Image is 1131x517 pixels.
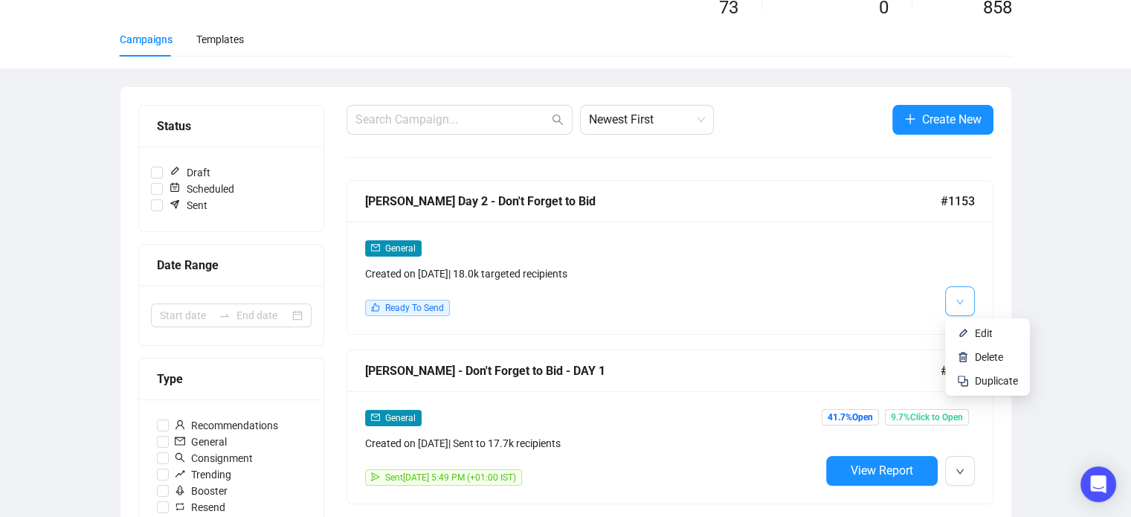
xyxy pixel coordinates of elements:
a: [PERSON_NAME] - Don't Forget to Bid - DAY 1#1152mailGeneralCreated on [DATE]| Sent to 17.7k recip... [347,350,993,504]
span: retweet [175,501,185,512]
span: Sent [163,197,213,213]
span: Create New [922,110,982,129]
span: Newest First [589,106,705,134]
span: Delete [975,351,1003,363]
span: rocket [175,485,185,495]
span: Resend [169,499,231,516]
div: Date Range [157,256,306,274]
span: 9.7% Click to Open [885,409,969,426]
span: search [175,452,185,463]
input: Search Campaign... [355,111,549,129]
span: like [371,303,380,312]
span: down [956,467,964,476]
span: Ready To Send [385,303,444,313]
input: End date [236,307,289,324]
span: down [956,298,964,306]
span: to [219,309,231,321]
input: Start date [160,307,213,324]
span: mail [371,243,380,252]
div: Templates [196,31,244,48]
span: search [552,114,564,126]
span: Trending [169,466,237,483]
span: #1153 [941,192,975,211]
span: mail [371,413,380,422]
span: Consignment [169,450,259,466]
button: View Report [826,456,938,486]
span: rise [175,469,185,479]
div: Type [157,370,306,388]
div: [PERSON_NAME] Day 2 - Don't Forget to Bid [365,192,941,211]
button: Create New [892,105,993,135]
span: plus [904,113,916,125]
span: mail [175,436,185,446]
div: Created on [DATE] | Sent to 17.7k recipients [365,435,820,452]
span: user [175,420,185,430]
div: Status [157,117,306,135]
span: Recommendations [169,417,284,434]
span: Booster [169,483,233,499]
div: Created on [DATE] | 18.0k targeted recipients [365,266,820,282]
img: svg+xml;base64,PHN2ZyB4bWxucz0iaHR0cDovL3d3dy53My5vcmcvMjAwMC9zdmciIHhtbG5zOnhsaW5rPSJodHRwOi8vd3... [957,327,969,339]
span: Duplicate [975,375,1018,387]
span: Draft [163,164,216,181]
span: send [371,472,380,481]
div: Open Intercom Messenger [1080,466,1116,502]
div: [PERSON_NAME] - Don't Forget to Bid - DAY 1 [365,362,941,380]
span: Scheduled [163,181,240,197]
span: swap-right [219,309,231,321]
img: svg+xml;base64,PHN2ZyB4bWxucz0iaHR0cDovL3d3dy53My5vcmcvMjAwMC9zdmciIHdpZHRoPSIyNCIgaGVpZ2h0PSIyNC... [957,375,969,387]
span: General [385,243,416,254]
span: #1152 [941,362,975,380]
div: Campaigns [120,31,173,48]
span: Sent [DATE] 5:49 PM (+01:00 IST) [385,472,516,483]
span: View Report [851,463,913,478]
img: svg+xml;base64,PHN2ZyB4bWxucz0iaHR0cDovL3d3dy53My5vcmcvMjAwMC9zdmciIHhtbG5zOnhsaW5rPSJodHRwOi8vd3... [957,351,969,363]
span: General [169,434,233,450]
span: Edit [975,327,993,339]
a: [PERSON_NAME] Day 2 - Don't Forget to Bid#1153mailGeneralCreated on [DATE]| 18.0k targeted recipi... [347,180,993,335]
span: 41.7% Open [822,409,879,426]
span: General [385,413,416,423]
